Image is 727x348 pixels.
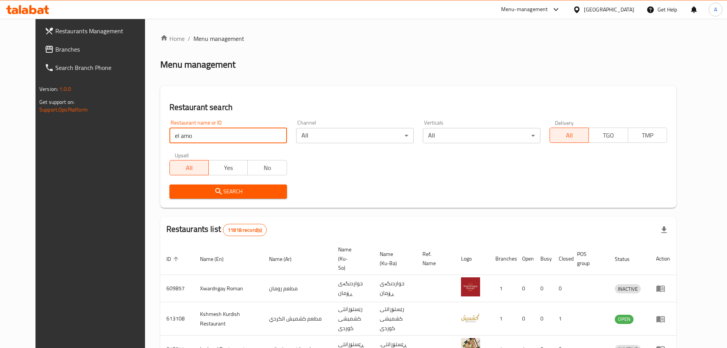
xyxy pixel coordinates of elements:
[553,275,571,302] td: 0
[553,130,586,141] span: All
[489,243,516,275] th: Branches
[212,162,245,173] span: Yes
[39,105,88,115] a: Support.OpsPlatform
[39,97,74,107] span: Get support on:
[615,315,634,324] div: OPEN
[516,243,534,275] th: Open
[615,254,640,264] span: Status
[169,128,287,143] input: Search for restaurant name or ID..
[374,275,416,302] td: خواردنگەی ڕۆمان
[169,185,287,199] button: Search
[714,5,717,14] span: A
[380,249,407,268] span: Name (Ku-Ba)
[169,102,667,113] h2: Restaurant search
[223,227,266,234] span: 11818 record(s)
[553,243,571,275] th: Closed
[166,254,181,264] span: ID
[160,302,194,336] td: 613108
[39,58,157,77] a: Search Branch Phone
[55,63,151,72] span: Search Branch Phone
[176,187,281,196] span: Search
[338,245,364,272] span: Name (Ku-So)
[39,40,157,58] a: Branches
[516,302,534,336] td: 0
[550,128,589,143] button: All
[194,302,263,336] td: Kshmesh Kurdish Restaurant
[160,34,676,43] nav: breadcrumb
[588,128,628,143] button: TGO
[455,243,489,275] th: Logo
[489,275,516,302] td: 1
[263,302,332,336] td: مطعم كشميش الكردي
[461,308,480,327] img: Kshmesh Kurdish Restaurant
[269,254,301,264] span: Name (Ar)
[655,221,673,239] div: Export file
[208,160,248,175] button: Yes
[193,34,244,43] span: Menu management
[489,302,516,336] td: 1
[160,34,185,43] a: Home
[656,284,670,293] div: Menu
[332,302,374,336] td: رێستۆرانتی کشمیشى كوردى
[332,275,374,302] td: خواردنگەی ڕۆمان
[59,84,71,94] span: 1.0.0
[247,160,287,175] button: No
[461,277,480,296] img: Xwardngay Roman
[577,249,600,268] span: POS group
[592,130,625,141] span: TGO
[188,34,190,43] li: /
[555,120,574,125] label: Delivery
[631,130,664,141] span: TMP
[584,5,634,14] div: [GEOGRAPHIC_DATA]
[534,243,553,275] th: Busy
[175,152,189,158] label: Upsell
[251,162,284,173] span: No
[173,162,206,173] span: All
[160,58,235,71] h2: Menu management
[501,5,548,14] div: Menu-management
[656,314,670,324] div: Menu
[166,223,267,236] h2: Restaurants list
[55,45,151,54] span: Branches
[223,224,267,236] div: Total records count
[169,160,209,175] button: All
[263,275,332,302] td: مطعم رومان
[374,302,416,336] td: رێستۆرانتی کشمیشى كوردى
[516,275,534,302] td: 0
[650,243,676,275] th: Action
[194,275,263,302] td: Xwardngay Roman
[160,275,194,302] td: 609857
[615,315,634,324] span: OPEN
[200,254,234,264] span: Name (En)
[534,302,553,336] td: 0
[534,275,553,302] td: 0
[39,84,58,94] span: Version:
[296,128,414,143] div: All
[628,128,667,143] button: TMP
[422,249,446,268] span: Ref. Name
[39,22,157,40] a: Restaurants Management
[423,128,540,143] div: All
[615,285,641,293] span: INACTIVE
[55,26,151,36] span: Restaurants Management
[553,302,571,336] td: 1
